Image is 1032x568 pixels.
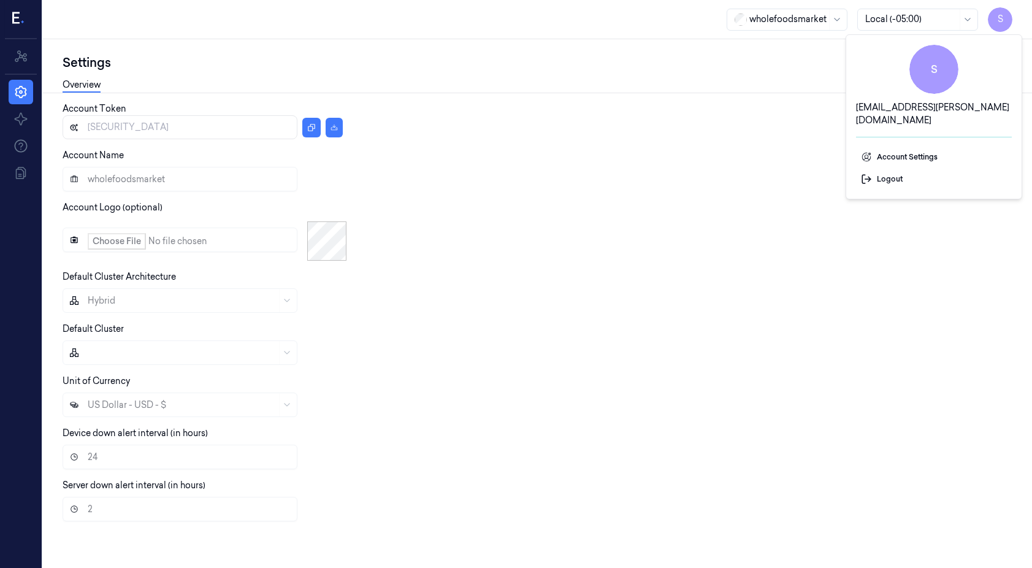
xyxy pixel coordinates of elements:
[63,497,297,521] input: Server down alert interval (in hours)
[856,147,1012,167] button: Account Settings
[63,375,130,386] label: Unit of Currency
[63,480,205,491] label: Server down alert interval (in hours)
[856,101,1012,127] span: [EMAIL_ADDRESS][PERSON_NAME][DOMAIN_NAME]
[63,103,126,114] label: Account Token
[63,228,297,252] input: Account Logo (optional)
[861,174,1007,185] span: Logout
[63,202,162,213] label: Account Logo (optional)
[63,79,101,93] a: Overview
[63,445,297,469] input: Device down alert interval (in hours)
[63,150,124,161] label: Account Name
[909,45,958,94] span: S
[988,7,1012,32] button: S
[856,169,1012,189] button: Logout
[63,271,176,282] label: Default Cluster Architecture
[63,167,297,191] input: Account Name
[63,54,1012,71] div: Settings
[63,428,208,439] label: Device down alert interval (in hours)
[63,323,124,334] label: Default Cluster
[861,152,1007,163] span: Account Settings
